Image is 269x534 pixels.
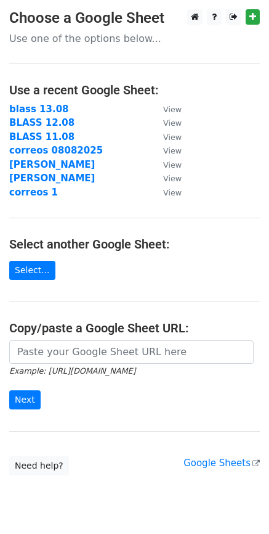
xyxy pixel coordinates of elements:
[163,146,182,155] small: View
[9,187,58,198] a: correos 1
[163,160,182,170] small: View
[9,456,69,475] a: Need help?
[151,131,182,142] a: View
[163,188,182,197] small: View
[9,32,260,45] p: Use one of the options below...
[9,340,254,364] input: Paste your Google Sheet URL here
[9,261,55,280] a: Select...
[9,9,260,27] h3: Choose a Google Sheet
[163,105,182,114] small: View
[9,104,69,115] a: blass 13.08
[151,104,182,115] a: View
[163,174,182,183] small: View
[151,159,182,170] a: View
[9,117,74,128] a: BLASS 12.08
[9,159,95,170] a: [PERSON_NAME]
[9,366,135,376] small: Example: [URL][DOMAIN_NAME]
[9,173,95,184] a: [PERSON_NAME]
[163,118,182,128] small: View
[151,173,182,184] a: View
[9,83,260,97] h4: Use a recent Google Sheet:
[9,145,103,156] a: correos 08082025
[151,187,182,198] a: View
[151,117,182,128] a: View
[9,237,260,252] h4: Select another Google Sheet:
[9,321,260,335] h4: Copy/paste a Google Sheet URL:
[183,458,260,469] a: Google Sheets
[9,131,74,142] a: BLASS 11.08
[151,145,182,156] a: View
[163,133,182,142] small: View
[9,390,41,409] input: Next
